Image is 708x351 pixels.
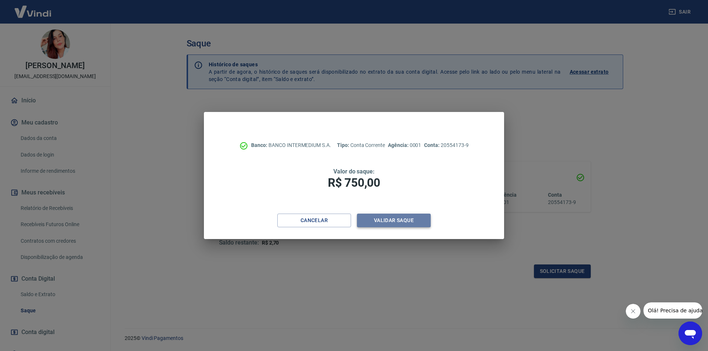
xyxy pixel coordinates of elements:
span: R$ 750,00 [328,176,380,190]
p: 0001 [388,141,421,149]
span: Olá! Precisa de ajuda? [4,5,62,11]
iframe: Botão para abrir a janela de mensagens [678,322,702,345]
p: BANCO INTERMEDIUM S.A. [251,141,331,149]
span: Conta: [424,142,441,148]
iframe: Mensagem da empresa [643,302,702,319]
span: Tipo: [337,142,350,148]
p: 20554173-9 [424,141,468,149]
button: Validar saque [357,214,431,227]
iframe: Fechar mensagem [626,304,641,319]
span: Banco: [251,142,268,148]
button: Cancelar [277,214,351,227]
span: Valor do saque: [333,168,375,175]
p: Conta Corrente [337,141,385,149]
span: Agência: [388,142,410,148]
